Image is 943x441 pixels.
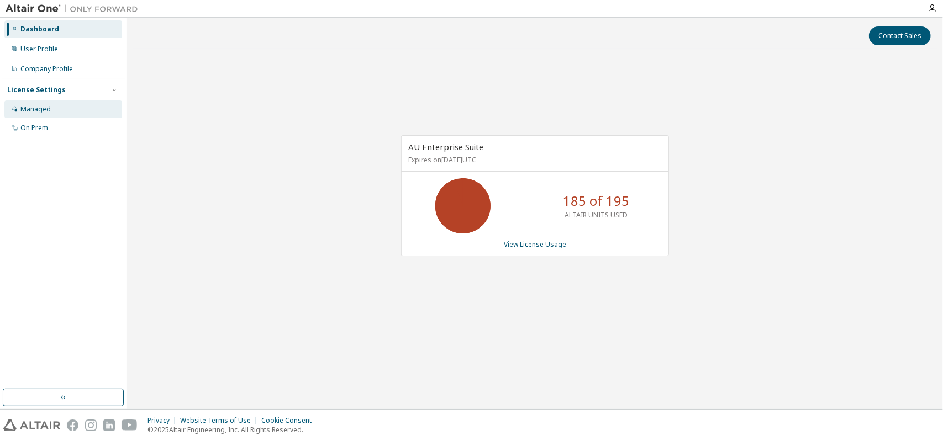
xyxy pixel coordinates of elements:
[565,210,628,220] p: ALTAIR UNITS USED
[147,425,318,434] p: © 2025 Altair Engineering, Inc. All Rights Reserved.
[504,240,566,249] a: View License Usage
[7,86,66,94] div: License Settings
[563,192,629,210] p: 185 of 195
[261,416,318,425] div: Cookie Consent
[20,25,59,34] div: Dashboard
[20,45,58,54] div: User Profile
[408,141,483,152] span: AU Enterprise Suite
[20,105,51,114] div: Managed
[103,419,115,431] img: linkedin.svg
[67,419,78,431] img: facebook.svg
[6,3,144,14] img: Altair One
[408,155,659,164] p: Expires on [DATE] UTC
[20,124,48,132] div: On Prem
[20,65,73,73] div: Company Profile
[147,416,180,425] div: Privacy
[85,419,97,431] img: instagram.svg
[869,26,931,45] button: Contact Sales
[122,419,138,431] img: youtube.svg
[3,419,60,431] img: altair_logo.svg
[180,416,261,425] div: Website Terms of Use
